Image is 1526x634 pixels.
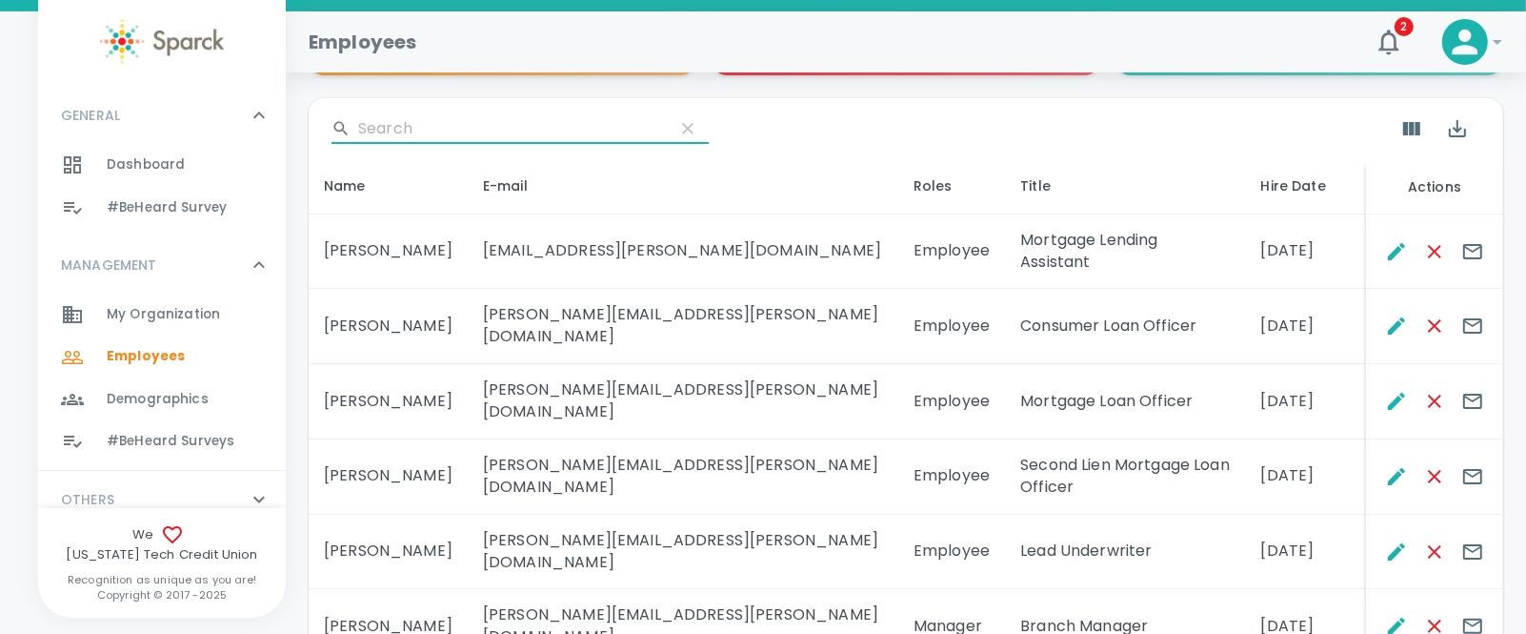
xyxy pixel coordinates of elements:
[100,19,224,64] img: Sparck logo
[1377,382,1416,420] button: Edit
[1005,215,1245,290] td: Mortgage Lending Assistant
[1366,19,1412,65] button: 2
[1005,515,1245,590] td: Lead Underwriter
[898,364,1005,440] td: Employee
[309,289,468,364] td: [PERSON_NAME]
[468,515,898,590] td: [PERSON_NAME][EMAIL_ADDRESS][PERSON_NAME][DOMAIN_NAME]
[1246,364,1366,440] td: [DATE]
[898,440,1005,515] td: Employee
[1005,289,1245,364] td: Consumer Loan Officer
[1246,215,1366,290] td: [DATE]
[107,432,234,451] span: #BeHeard Surveys
[1246,440,1366,515] td: [DATE]
[309,27,416,57] h1: Employees
[1454,233,1492,271] button: Send E-mails
[468,364,898,440] td: [PERSON_NAME][EMAIL_ADDRESS][PERSON_NAME][DOMAIN_NAME]
[38,294,286,336] a: My Organization
[1435,106,1480,152] button: Export
[1454,458,1492,496] button: Send E-mails
[309,515,468,590] td: [PERSON_NAME]
[1416,382,1454,420] button: Remove Employee
[1377,533,1416,571] button: Edit
[38,144,286,236] div: GENERAL
[1389,106,1435,152] button: Show Columns
[107,390,209,409] span: Demographics
[1377,233,1416,271] button: Edit
[309,364,468,440] td: [PERSON_NAME]
[38,187,286,229] a: #BeHeard Survey
[358,113,659,144] input: Search
[1246,289,1366,364] td: [DATE]
[914,174,990,197] div: Roles
[1395,17,1414,36] span: 2
[1377,307,1416,345] button: Edit
[38,572,286,587] p: Recognition as unique as you are!
[1005,364,1245,440] td: Mortgage Loan Officer
[1261,174,1351,197] div: Hire Date
[1454,382,1492,420] button: Send E-mails
[1454,533,1492,571] button: Send E-mails
[38,471,286,528] div: OTHERS
[38,420,286,462] a: #BeHeard Surveys
[1416,233,1454,271] button: Remove Employee
[468,440,898,515] td: [PERSON_NAME][EMAIL_ADDRESS][PERSON_NAME][DOMAIN_NAME]
[38,523,286,564] span: We [US_STATE] Tech Credit Union
[61,490,114,509] p: OTHERS
[107,347,185,366] span: Employees
[331,119,351,138] svg: Search
[107,155,185,174] span: Dashboard
[38,144,286,186] a: Dashboard
[468,289,898,364] td: [PERSON_NAME][EMAIL_ADDRESS][PERSON_NAME][DOMAIN_NAME]
[1454,307,1492,345] button: Send E-mails
[483,174,883,197] div: E-mail
[1005,440,1245,515] td: Second Lien Mortgage Loan Officer
[61,106,120,125] p: GENERAL
[898,515,1005,590] td: Employee
[1246,515,1366,590] td: [DATE]
[38,19,286,64] a: Sparck logo
[107,305,220,324] span: My Organization
[324,174,452,197] div: Name
[309,215,468,290] td: [PERSON_NAME]
[898,215,1005,290] td: Employee
[1416,458,1454,496] button: Remove Employee
[38,336,286,378] a: Employees
[1416,307,1454,345] button: Remove Employee
[1416,533,1454,571] button: Remove Employee
[468,215,898,290] td: [EMAIL_ADDRESS][PERSON_NAME][DOMAIN_NAME]
[38,587,286,603] p: Copyright © 2017 - 2025
[38,87,286,144] div: GENERAL
[1377,458,1416,496] button: Edit
[898,289,1005,364] td: Employee
[38,378,286,420] a: Demographics
[309,440,468,515] td: [PERSON_NAME]
[1020,174,1230,197] div: Title
[107,198,227,217] span: #BeHeard Survey
[38,294,286,471] div: MANAGEMENT
[61,256,157,275] p: MANAGEMENT
[38,236,286,294] div: MANAGEMENT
